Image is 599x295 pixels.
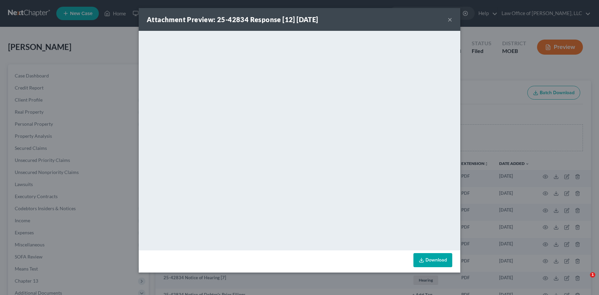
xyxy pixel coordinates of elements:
iframe: <object ng-attr-data='[URL][DOMAIN_NAME]' type='application/pdf' width='100%' height='650px'></ob... [139,31,460,249]
iframe: Intercom live chat [576,272,592,288]
span: 1 [590,272,595,278]
strong: Attachment Preview: 25-42834 Response [12] [DATE] [147,15,318,23]
button: × [448,15,452,23]
a: Download [413,253,452,267]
